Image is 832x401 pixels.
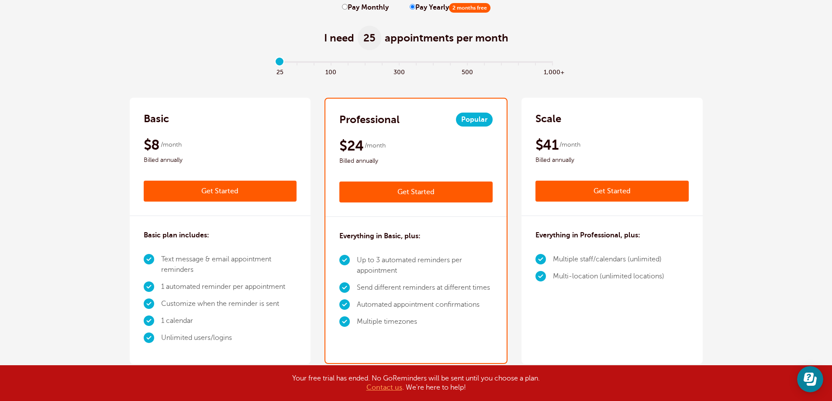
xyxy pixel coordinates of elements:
[161,329,297,346] li: Unlimited users/logins
[535,181,689,202] a: Get Started
[449,3,490,13] span: 2 months free
[198,374,635,392] div: Your free trial has ended. No GoReminders will be sent until you choose a plan. . We're here to h...
[459,66,476,76] span: 500
[144,230,209,240] h3: Basic plan includes:
[553,251,664,268] li: Multiple staff/calendars (unlimited)
[144,155,297,165] span: Billed annually
[357,296,493,313] li: Automated appointment confirmations
[535,155,689,165] span: Billed annually
[324,31,354,45] span: I need
[358,26,381,50] span: 25
[339,137,363,154] span: $24
[161,312,297,329] li: 1 calendar
[357,279,493,296] li: Send different reminders at different times
[339,231,421,241] h3: Everything in Basic, plus:
[357,252,493,279] li: Up to 3 automated reminders per appointment
[322,66,339,76] span: 100
[144,136,160,154] span: $8
[271,66,288,76] span: 25
[456,113,493,127] span: Popular
[410,4,415,10] input: Pay Yearly2 months free
[385,31,508,45] span: appointments per month
[365,141,386,151] span: /month
[339,113,400,127] h2: Professional
[161,278,297,295] li: 1 automated reminder per appointment
[544,66,561,76] span: 1,000+
[342,4,348,10] input: Pay Monthly
[366,384,402,391] a: Contact us
[144,112,169,126] h2: Basic
[161,295,297,312] li: Customize when the reminder is sent
[339,182,493,202] a: Get Started
[342,3,389,12] label: Pay Monthly
[797,366,823,392] iframe: Resource center
[144,181,297,202] a: Get Started
[559,140,580,150] span: /month
[161,251,297,278] li: Text message & email appointment reminders
[553,268,664,285] li: Multi-location (unlimited locations)
[535,136,558,154] span: $41
[535,230,640,240] h3: Everything in Professional, plus:
[410,3,490,12] label: Pay Yearly
[357,313,493,330] li: Multiple timezones
[535,112,561,126] h2: Scale
[339,156,493,166] span: Billed annually
[161,140,182,150] span: /month
[390,66,407,76] span: 300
